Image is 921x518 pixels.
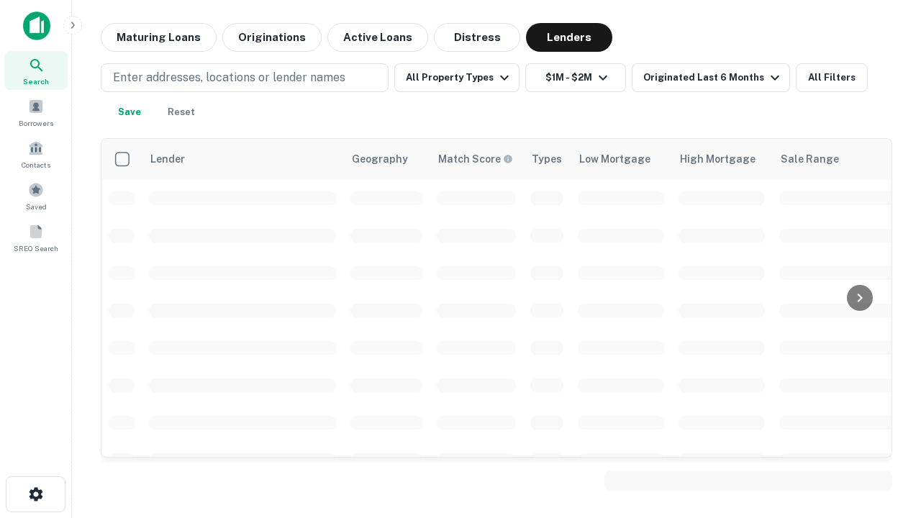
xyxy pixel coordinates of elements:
div: Sale Range [781,150,839,168]
button: $1M - $2M [525,63,626,92]
div: Types [532,150,562,168]
button: Distress [434,23,520,52]
span: SREO Search [14,242,58,254]
div: Capitalize uses an advanced AI algorithm to match your search with the best lender. The match sco... [438,151,513,167]
th: Low Mortgage [571,139,671,179]
a: Saved [4,176,68,215]
div: Lender [150,150,185,168]
th: Capitalize uses an advanced AI algorithm to match your search with the best lender. The match sco... [430,139,523,179]
span: Borrowers [19,117,53,129]
button: Originated Last 6 Months [632,63,790,92]
div: Low Mortgage [579,150,650,168]
th: Lender [142,139,343,179]
a: SREO Search [4,218,68,257]
button: Save your search to get updates of matches that match your search criteria. [106,98,153,127]
button: All Filters [796,63,868,92]
span: Saved [26,201,47,212]
button: Enter addresses, locations or lender names [101,63,389,92]
button: Reset [158,98,204,127]
img: capitalize-icon.png [23,12,50,40]
p: Enter addresses, locations or lender names [113,69,345,86]
iframe: Chat Widget [849,403,921,472]
a: Contacts [4,135,68,173]
th: High Mortgage [671,139,772,179]
button: Originations [222,23,322,52]
span: Search [23,76,49,87]
button: Lenders [526,23,612,52]
span: Contacts [22,159,50,171]
div: High Mortgage [680,150,756,168]
th: Geography [343,139,430,179]
th: Sale Range [772,139,902,179]
th: Types [523,139,571,179]
button: All Property Types [394,63,520,92]
a: Search [4,51,68,90]
a: Borrowers [4,93,68,132]
button: Maturing Loans [101,23,217,52]
div: Geography [352,150,408,168]
div: Originated Last 6 Months [643,69,784,86]
h6: Match Score [438,151,510,167]
button: Active Loans [327,23,428,52]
